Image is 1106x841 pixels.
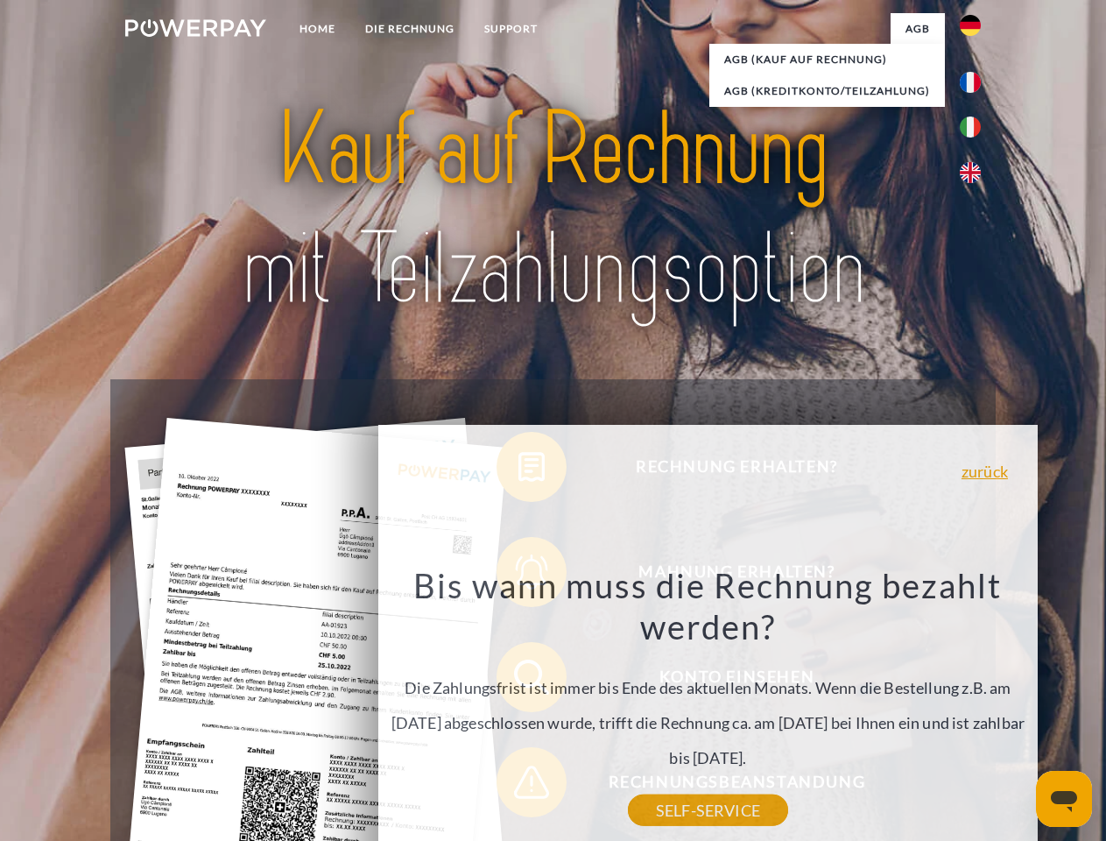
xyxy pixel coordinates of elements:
img: title-powerpay_de.svg [167,84,939,336]
h3: Bis wann muss die Rechnung bezahlt werden? [389,564,1028,648]
a: SELF-SERVICE [628,795,788,826]
img: logo-powerpay-white.svg [125,19,266,37]
img: it [960,117,981,138]
iframe: Schaltfläche zum Öffnen des Messaging-Fensters [1036,771,1092,827]
img: en [960,162,981,183]
a: Home [285,13,350,45]
a: agb [891,13,945,45]
a: AGB (Kreditkonto/Teilzahlung) [709,75,945,107]
a: zurück [962,463,1008,479]
a: DIE RECHNUNG [350,13,469,45]
a: AGB (Kauf auf Rechnung) [709,44,945,75]
a: SUPPORT [469,13,553,45]
img: de [960,15,981,36]
img: fr [960,72,981,93]
div: Die Zahlungsfrist ist immer bis Ende des aktuellen Monats. Wenn die Bestellung z.B. am [DATE] abg... [389,564,1028,810]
